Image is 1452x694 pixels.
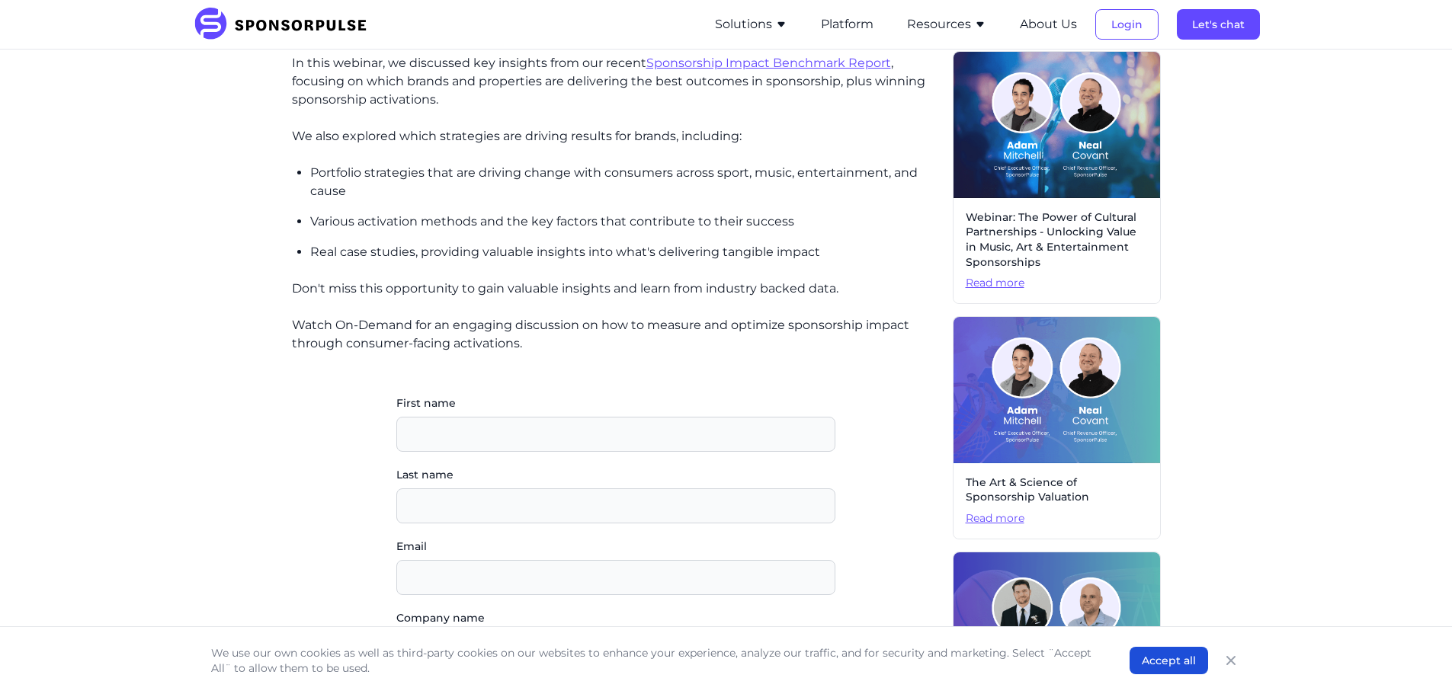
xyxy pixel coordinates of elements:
img: On-Demand-Webinar Cover Image [954,317,1160,463]
a: The Art & Science of Sponsorship ValuationRead more [953,316,1161,539]
p: Real case studies, providing valuable insights into what's delivering tangible impact [310,243,941,261]
button: Let's chat [1177,9,1260,40]
p: In this webinar, we discussed key insights from our recent , focusing on which brands and propert... [292,54,941,109]
span: The Art & Science of Sponsorship Valuation [966,475,1148,505]
label: Company name [396,610,835,625]
button: Login [1095,9,1159,40]
label: Email [396,539,835,554]
p: We also explored which strategies are driving results for brands, including: [292,127,941,146]
button: About Us [1020,15,1077,34]
img: SponsorPulse [193,8,378,41]
button: Accept all [1130,647,1208,674]
span: Read more [966,511,1148,526]
a: About Us [1020,18,1077,31]
a: Login [1095,18,1159,31]
p: We use our own cookies as well as third-party cookies on our websites to enhance your experience,... [211,645,1099,676]
a: Platform [821,18,873,31]
span: Webinar: The Power of Cultural Partnerships - Unlocking Value in Music, Art & Entertainment Spons... [966,210,1148,270]
iframe: Chat Widget [1376,621,1452,694]
a: Let's chat [1177,18,1260,31]
button: Platform [821,15,873,34]
p: Watch On-Demand for an engaging discussion on how to measure and optimize sponsorship impact thro... [292,316,941,353]
p: Don't miss this opportunity to gain valuable insights and learn from industry backed data. [292,280,941,298]
a: Sponsorship Impact Benchmark Report [646,56,891,70]
p: Portfolio strategies that are driving change with consumers across sport, music, entertainment, a... [310,164,941,200]
img: Webinar header image [954,52,1160,198]
label: Last name [396,467,835,482]
span: Read more [966,276,1148,291]
button: Resources [907,15,986,34]
button: Close [1220,650,1242,671]
button: Solutions [715,15,787,34]
p: Various activation methods and the key factors that contribute to their success [310,213,941,231]
a: Webinar: The Power of Cultural Partnerships - Unlocking Value in Music, Art & Entertainment Spons... [953,51,1161,304]
label: First name [396,395,835,411]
